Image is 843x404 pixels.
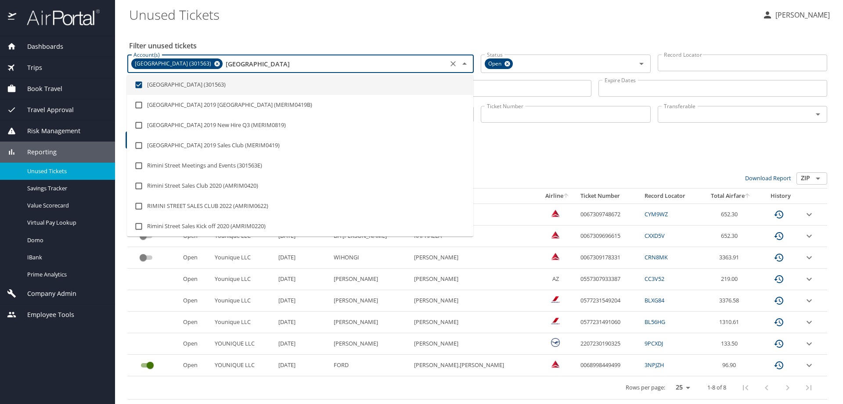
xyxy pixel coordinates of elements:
span: Travel Approval [16,105,74,115]
button: Open [812,108,824,120]
td: Younique LLC [211,269,275,290]
td: YOUNIQUE LLC [211,333,275,355]
span: Open [485,59,507,69]
button: expand row [804,317,814,328]
h3: 8 Results [127,157,827,172]
td: 0577231549204 [577,290,641,312]
li: Rimini Street Meetings and Events (301563E) [127,156,473,176]
a: CYM9WZ [645,210,668,218]
img: airportal-logo.png [17,9,100,26]
span: Domo [27,236,104,244]
span: Virtual Pay Lookup [27,218,104,227]
td: Younique LLC [211,290,275,312]
a: BLXG84 [645,296,664,304]
td: 652.30 [701,226,760,247]
td: [DATE] [275,269,330,290]
td: [PERSON_NAME].[PERSON_NAME] [411,355,537,376]
td: 0067309696615 [577,226,641,247]
img: Delta Airlines [551,209,560,218]
td: 0557307933387 [577,269,641,290]
button: expand row [804,209,814,220]
td: [DATE] [275,247,330,269]
td: 219.00 [701,269,760,290]
li: [GEOGRAPHIC_DATA] 2019 Sales Club (MERIM0419) [127,135,473,156]
img: Air France [551,295,560,304]
button: Clear [447,58,459,70]
p: Rows per page: [626,385,665,390]
td: [DATE] [275,290,330,312]
td: [PERSON_NAME] [411,269,537,290]
td: [PERSON_NAME] [330,312,411,333]
td: YOUNIQUE LLC [211,355,275,376]
td: RAPHAELA [411,226,537,247]
td: 133.50 [701,333,760,355]
li: RIMINI STREET SALES CLUB 2022 (AMRIM0622) [127,196,473,216]
td: WIHONGI [330,247,411,269]
td: 0068998449499 [577,355,641,376]
h2: Filter unused tickets [129,39,829,53]
button: expand row [804,338,814,349]
select: rows per page [669,381,693,394]
h1: Unused Tickets [129,1,755,28]
td: Open [180,333,211,355]
a: CC3V52 [645,275,664,283]
img: Delta Airlines [551,360,560,368]
button: expand row [804,295,814,306]
span: Employee Tools [16,310,74,320]
span: Trips [16,63,42,73]
span: Value Scorecard [27,201,104,210]
li: Rimini Street Sales Club 2020 (AMRIM0420) [127,176,473,196]
button: Open [635,58,648,70]
td: Open [180,290,211,312]
button: expand row [804,274,814,284]
a: 9PCXDJ [645,339,663,347]
a: BL56HG [645,318,665,326]
span: Dashboards [16,42,63,51]
td: [DATE] [275,312,330,333]
th: History [760,189,800,204]
button: [PERSON_NAME] [759,7,833,23]
td: [PERSON_NAME] [411,333,537,355]
td: 1310.61 [701,312,760,333]
div: [GEOGRAPHIC_DATA] (301563) [131,58,223,69]
button: Filter [126,131,155,149]
td: Younique LLC [211,312,275,333]
td: 3376.58 [701,290,760,312]
li: [GEOGRAPHIC_DATA] 2019 [GEOGRAPHIC_DATA] (MERIM0419B) [127,95,473,115]
img: Lufthansa [551,338,560,347]
img: Delta Airlines [551,252,560,261]
button: Open [812,172,824,185]
td: 0067309178331 [577,247,641,269]
img: Delta Airlines [551,230,560,239]
td: 652.30 [701,204,760,225]
th: First Name [411,189,537,204]
td: [PERSON_NAME] [330,333,411,355]
th: Record Locator [641,189,702,204]
span: Company Admin [16,289,76,298]
th: Total Airfare [701,189,760,204]
td: Open [180,269,211,290]
td: 3363.91 [701,247,760,269]
span: [GEOGRAPHIC_DATA] (301563) [131,59,216,69]
td: [PERSON_NAME] [411,290,537,312]
button: Close [458,58,471,70]
span: Book Travel [16,84,62,94]
table: custom pagination table [127,189,827,400]
a: CRN8MK [645,253,668,261]
td: FORD [330,355,411,376]
div: Open [485,58,513,69]
td: Open [180,247,211,269]
td: [PERSON_NAME] [330,269,411,290]
a: CXXD5V [645,232,665,240]
td: [PERSON_NAME] [411,312,537,333]
td: 0577231491060 [577,312,641,333]
span: AZ [552,275,559,283]
li: Rimini Street Sales Kick off 2020 (AMRIM0220) [127,216,473,237]
p: 1-8 of 8 [707,385,726,390]
th: Airline [538,189,577,204]
td: [DATE] [275,333,330,355]
button: sort [563,193,569,199]
li: [GEOGRAPHIC_DATA] (301563) [127,75,473,95]
span: Risk Management [16,126,80,136]
td: Open [180,312,211,333]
